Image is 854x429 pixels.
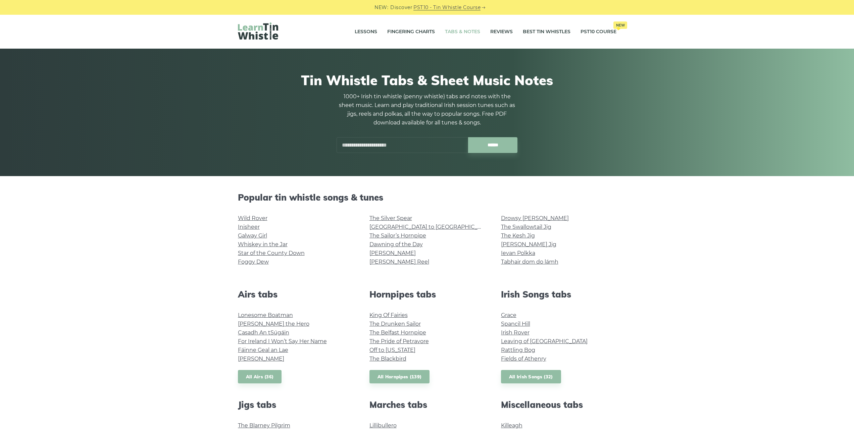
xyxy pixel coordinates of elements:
a: The Silver Spear [369,215,412,221]
h2: Jigs tabs [238,399,353,410]
a: Leaving of [GEOGRAPHIC_DATA] [501,338,588,344]
a: Foggy Dew [238,259,269,265]
a: For Ireland I Won’t Say Her Name [238,338,327,344]
h2: Popular tin whistle songs & tunes [238,192,616,203]
a: Casadh An tSúgáin [238,329,289,336]
a: PST10 CourseNew [581,23,616,40]
a: Fingering Charts [387,23,435,40]
a: Irish Rover [501,329,530,336]
h2: Hornpipes tabs [369,289,485,300]
a: The Blarney Pilgrim [238,422,290,429]
a: [PERSON_NAME] [238,356,284,362]
h1: Tin Whistle Tabs & Sheet Music Notes [238,72,616,88]
a: The Sailor’s Hornpipe [369,232,426,239]
a: Fáinne Geal an Lae [238,347,288,353]
a: King Of Fairies [369,312,408,318]
a: Best Tin Whistles [523,23,570,40]
a: Lonesome Boatman [238,312,293,318]
a: Reviews [490,23,513,40]
a: Inisheer [238,224,260,230]
a: Drowsy [PERSON_NAME] [501,215,569,221]
a: [PERSON_NAME] Reel [369,259,429,265]
h2: Airs tabs [238,289,353,300]
a: Ievan Polkka [501,250,535,256]
a: Whiskey in the Jar [238,241,288,248]
a: All Hornpipes (139) [369,370,430,384]
a: [PERSON_NAME] the Hero [238,321,309,327]
a: The Blackbird [369,356,406,362]
a: Fields of Athenry [501,356,546,362]
h2: Irish Songs tabs [501,289,616,300]
a: Wild Rover [238,215,267,221]
a: The Swallowtail Jig [501,224,551,230]
a: All Airs (36) [238,370,282,384]
a: Grace [501,312,516,318]
img: LearnTinWhistle.com [238,22,278,40]
a: Lillibullero [369,422,397,429]
a: Dawning of the Day [369,241,423,248]
a: Rattling Bog [501,347,535,353]
a: The Drunken Sailor [369,321,421,327]
a: Star of the County Down [238,250,305,256]
a: Tabhair dom do lámh [501,259,558,265]
h2: Miscellaneous tabs [501,399,616,410]
a: [GEOGRAPHIC_DATA] to [GEOGRAPHIC_DATA] [369,224,493,230]
a: All Irish Songs (32) [501,370,561,384]
a: The Kesh Jig [501,232,535,239]
a: The Pride of Petravore [369,338,429,344]
a: Lessons [355,23,377,40]
h2: Marches tabs [369,399,485,410]
a: The Belfast Hornpipe [369,329,426,336]
a: Tabs & Notes [445,23,480,40]
a: [PERSON_NAME] [369,250,416,256]
p: 1000+ Irish tin whistle (penny whistle) tabs and notes with the sheet music. Learn and play tradi... [337,92,518,127]
a: Off to [US_STATE] [369,347,415,353]
a: [PERSON_NAME] Jig [501,241,556,248]
a: Killeagh [501,422,522,429]
a: Spancil Hill [501,321,530,327]
a: Galway Girl [238,232,267,239]
span: New [613,21,627,29]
